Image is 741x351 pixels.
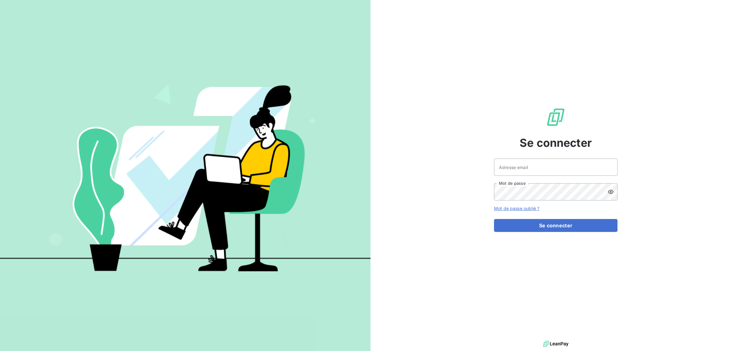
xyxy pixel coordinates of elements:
[494,206,539,211] a: Mot de passe oublié ?
[543,339,568,349] img: logo
[494,159,617,176] input: placeholder
[494,219,617,232] button: Se connecter
[546,107,566,127] img: Logo LeanPay
[520,134,592,151] span: Se connecter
